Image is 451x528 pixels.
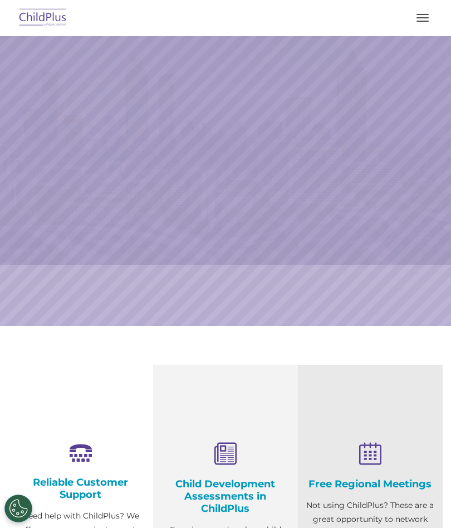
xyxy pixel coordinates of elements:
[4,495,32,522] button: Cookies Settings
[17,476,145,501] h4: Reliable Customer Support
[161,478,290,515] h4: Child Development Assessments in ChildPlus
[306,478,434,490] h4: Free Regional Meetings
[17,5,69,31] img: ChildPlus by Procare Solutions
[306,170,384,190] a: Learn More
